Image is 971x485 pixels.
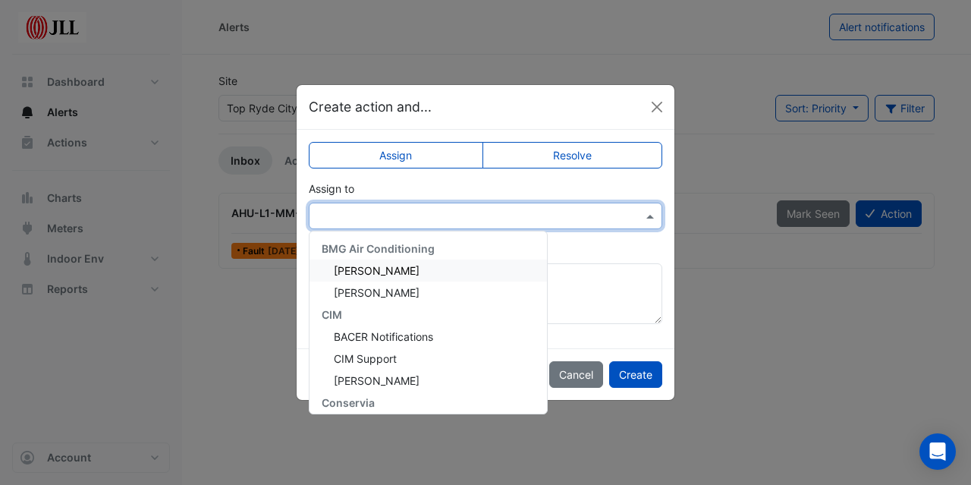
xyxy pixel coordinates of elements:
[310,231,547,414] div: Options List
[322,396,375,409] span: Conservia
[646,96,668,118] button: Close
[322,308,342,321] span: CIM
[334,330,433,343] span: BACER Notifications
[309,97,432,117] h5: Create action and...
[309,142,483,168] label: Assign
[322,242,435,255] span: BMG Air Conditioning
[309,181,354,197] label: Assign to
[609,361,662,388] button: Create
[334,264,420,277] span: [PERSON_NAME]
[334,374,420,387] span: [PERSON_NAME]
[334,352,397,365] span: CIM Support
[919,433,956,470] div: Open Intercom Messenger
[334,286,420,299] span: [PERSON_NAME]
[549,361,603,388] button: Cancel
[482,142,663,168] label: Resolve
